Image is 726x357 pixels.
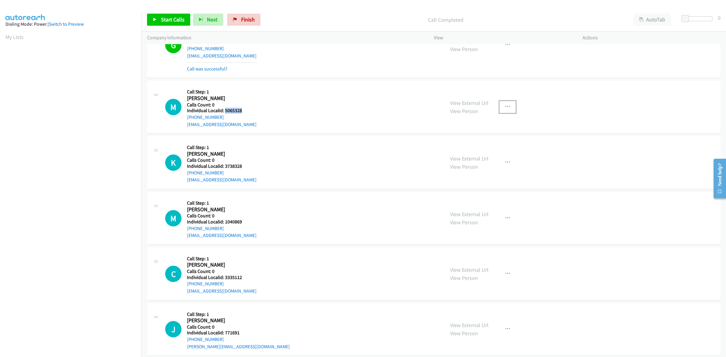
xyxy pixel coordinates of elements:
a: [EMAIL_ADDRESS][DOMAIN_NAME] [187,232,257,238]
h5: Individual Localid: 3738328 [187,163,257,169]
h1: M [165,210,181,226]
button: Next [193,14,223,26]
a: [EMAIL_ADDRESS][DOMAIN_NAME] [187,177,257,183]
a: View External Url [450,211,489,218]
a: View External Url [450,322,489,329]
h2: [PERSON_NAME] [187,317,250,324]
a: Start Calls [147,14,190,26]
a: [PHONE_NUMBER] [187,46,224,51]
a: View Person [450,108,478,115]
h5: Call Step: 1 [187,89,257,95]
h5: Individual Localid: 5065328 [187,108,257,114]
iframe: Dialpad [5,47,142,334]
h5: Call Step: 1 [187,256,257,262]
p: View [434,34,572,41]
a: View Person [450,163,478,170]
h2: [PERSON_NAME] [187,206,250,213]
a: [EMAIL_ADDRESS][DOMAIN_NAME] [187,288,257,294]
h1: G [165,37,181,53]
a: View External Url [450,155,489,162]
span: Start Calls [161,16,185,23]
h5: Calls Count: 0 [187,213,257,219]
a: [PERSON_NAME][EMAIL_ADDRESS][DOMAIN_NAME] [187,344,290,349]
a: View External Url [450,266,489,273]
div: The call is yet to be attempted [165,266,181,282]
a: [PHONE_NUMBER] [187,114,224,120]
h1: J [165,321,181,337]
h2: [PERSON_NAME] [187,151,250,157]
a: My Lists [5,34,24,41]
a: [EMAIL_ADDRESS][DOMAIN_NAME] [187,122,257,127]
a: View Person [450,330,478,337]
button: AutoTab [633,14,671,26]
div: The call is yet to be attempted [165,210,181,226]
a: [PHONE_NUMBER] [187,281,224,287]
h5: Call Step: 1 [187,144,257,151]
h5: Individual Localid: 1040869 [187,219,257,225]
h5: Individual Localid: 3335112 [187,274,257,281]
h1: K [165,154,181,171]
h5: Call Step: 1 [187,200,257,206]
a: Finish [227,14,260,26]
p: Company Information [147,34,423,41]
h1: M [165,99,181,115]
a: [PHONE_NUMBER] [187,336,224,342]
p: Actions [583,34,721,41]
a: Switch to Preview [49,21,84,27]
h5: Call Step: 1 [187,311,290,317]
a: View External Url [450,99,489,106]
span: Finish [241,16,255,23]
div: Dialing Mode: Power | [5,21,136,28]
h5: Calls Count: 0 [187,268,257,274]
span: Next [207,16,217,23]
h2: [PERSON_NAME] [187,261,250,268]
p: Call Completed [269,16,623,24]
a: View Person [450,219,478,226]
a: [PHONE_NUMBER] [187,170,224,176]
div: The call is yet to be attempted [165,321,181,337]
div: 0 [718,14,721,22]
a: Call was successful? [187,66,227,72]
h2: [PERSON_NAME] [187,95,250,102]
a: [EMAIL_ADDRESS][DOMAIN_NAME] [187,53,257,59]
div: Delay between calls (in seconds) [685,16,712,21]
a: [PHONE_NUMBER] [187,226,224,231]
h5: Calls Count: 0 [187,157,257,163]
a: View Person [450,46,478,53]
h5: Calls Count: 0 [187,102,257,108]
h1: C [165,266,181,282]
h5: Calls Count: 0 [187,324,290,330]
a: View Person [450,274,478,281]
iframe: Resource Center [708,154,726,203]
h5: Individual Localid: 771691 [187,330,290,336]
